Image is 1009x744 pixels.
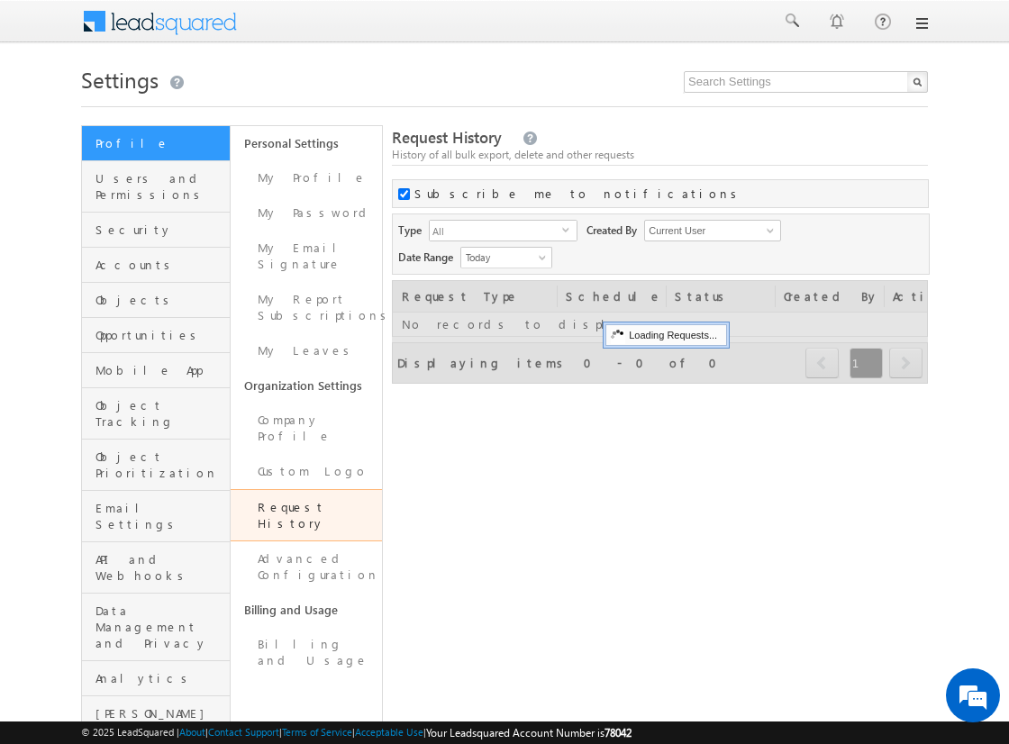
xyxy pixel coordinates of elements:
[95,397,225,430] span: Object Tracking
[231,282,382,333] a: My Report Subscriptions
[231,195,382,231] a: My Password
[82,440,230,491] a: Object Prioritization
[604,726,632,739] span: 78042
[81,724,632,741] span: © 2025 LeadSquared | | | | |
[231,489,382,541] a: Request History
[82,213,230,248] a: Security
[430,221,562,240] span: All
[208,726,279,738] a: Contact Support
[95,362,225,378] span: Mobile App
[398,220,429,239] span: Type
[392,127,502,148] span: Request History
[231,454,382,489] a: Custom Logo
[82,696,230,731] a: [PERSON_NAME]
[757,222,779,240] a: Show All Items
[95,222,225,238] span: Security
[95,257,225,273] span: Accounts
[231,593,382,627] a: Billing and Usage
[426,726,632,739] span: Your Leadsquared Account Number is
[95,500,225,532] span: Email Settings
[398,247,460,266] span: Date Range
[82,353,230,388] a: Mobile App
[82,318,230,353] a: Opportunities
[231,126,382,160] a: Personal Settings
[82,126,230,161] a: Profile
[684,71,928,93] input: Search Settings
[460,247,552,268] a: Today
[82,248,230,283] a: Accounts
[231,160,382,195] a: My Profile
[231,368,382,403] a: Organization Settings
[231,333,382,368] a: My Leaves
[414,186,743,202] label: Subscribe me to notifications
[231,627,382,678] a: Billing and Usage
[95,170,225,203] span: Users and Permissions
[355,726,423,738] a: Acceptable Use
[82,661,230,696] a: Analytics
[179,726,205,738] a: About
[231,403,382,454] a: Company Profile
[95,705,225,721] span: [PERSON_NAME]
[82,388,230,440] a: Object Tracking
[95,292,225,308] span: Objects
[82,491,230,542] a: Email Settings
[95,603,225,651] span: Data Management and Privacy
[282,726,352,738] a: Terms of Service
[82,283,230,318] a: Objects
[461,250,547,266] span: Today
[81,65,159,94] span: Settings
[392,147,928,163] div: History of all bulk export, delete and other requests
[429,220,577,241] div: All
[231,541,382,593] a: Advanced Configuration
[586,220,644,239] span: Created By
[95,449,225,481] span: Object Prioritization
[95,670,225,686] span: Analytics
[95,135,225,151] span: Profile
[644,220,781,241] input: Type to Search
[82,161,230,213] a: Users and Permissions
[562,225,577,233] span: select
[95,327,225,343] span: Opportunities
[82,542,230,594] a: API and Webhooks
[82,594,230,661] a: Data Management and Privacy
[95,551,225,584] span: API and Webhooks
[231,231,382,282] a: My Email Signature
[605,324,727,346] div: Loading Requests...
